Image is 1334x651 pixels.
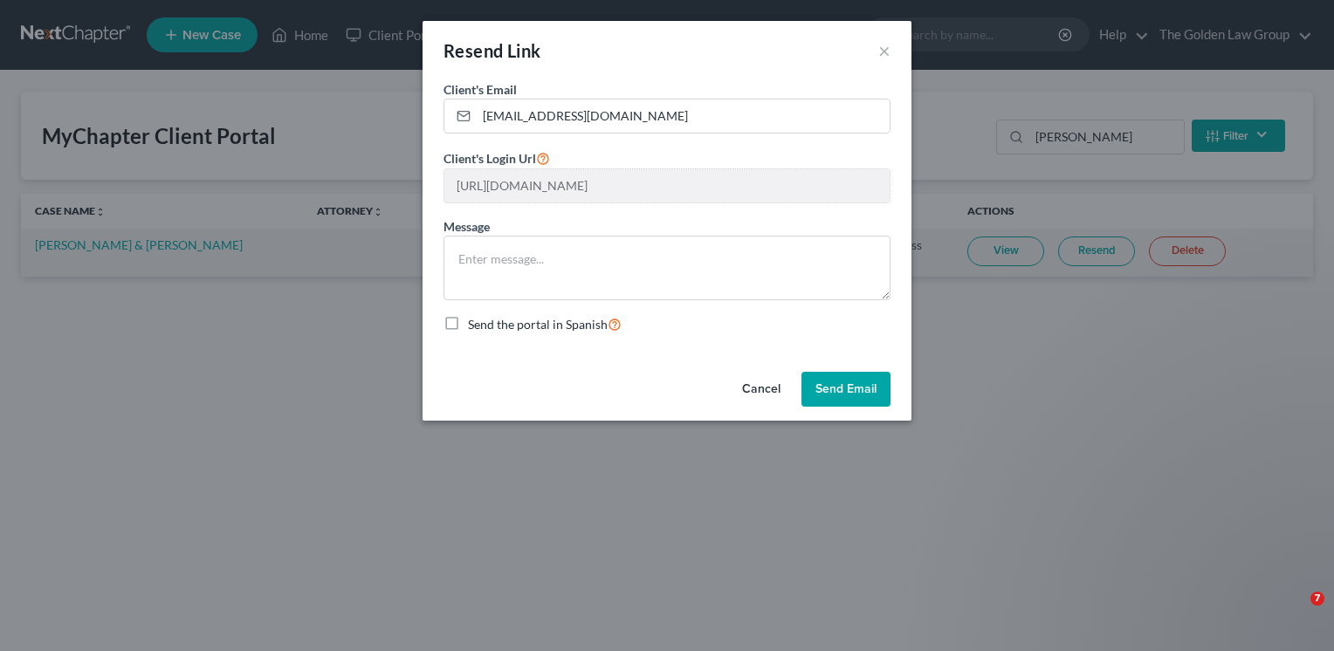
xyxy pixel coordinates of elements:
input: Enter email... [477,99,890,133]
label: Message [444,217,490,236]
label: Client's Login Url [444,147,550,168]
button: Send Email [801,372,890,407]
input: -- [444,169,890,202]
button: Cancel [728,372,794,407]
button: × [878,40,890,61]
iframe: Intercom live chat [1275,592,1317,634]
span: Client's Email [444,82,517,97]
span: Send the portal in Spanish [468,317,608,332]
span: 7 [1310,592,1324,606]
div: Resend Link [444,38,540,63]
